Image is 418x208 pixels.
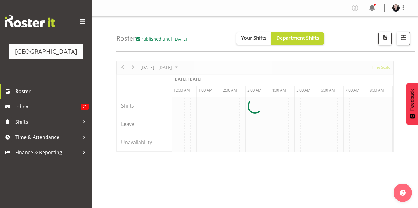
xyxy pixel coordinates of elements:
[236,32,271,45] button: Your Shifts
[397,32,410,45] button: Filter Shifts
[5,15,55,27] img: Rosterit website logo
[15,133,80,142] span: Time & Attendance
[15,87,89,96] span: Roster
[15,117,80,126] span: Shifts
[409,89,415,111] span: Feedback
[271,32,324,45] button: Department Shifts
[116,35,187,42] h4: Roster
[241,35,267,41] span: Your Shifts
[15,102,81,111] span: Inbox
[136,36,187,42] span: Published until [DATE]
[15,47,77,56] div: [GEOGRAPHIC_DATA]
[276,35,319,41] span: Department Shifts
[15,148,80,157] span: Finance & Reporting
[392,4,400,12] img: tommy-shorterb0edd7af4f2a677187137bf503907750.png
[406,83,418,125] button: Feedback - Show survey
[378,32,392,45] button: Download a PDF of the roster according to the set date range.
[81,104,89,110] span: 71
[400,190,406,196] img: help-xxl-2.png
